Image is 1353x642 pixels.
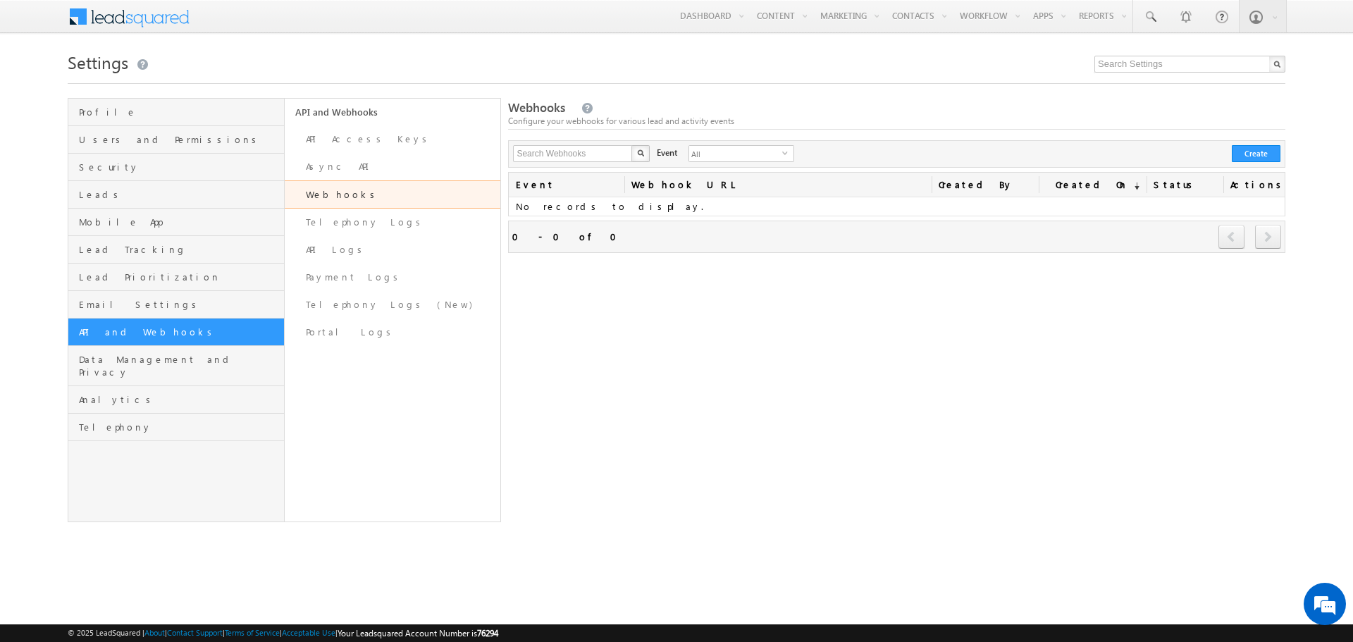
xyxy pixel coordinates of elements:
a: API and Webhooks [68,319,284,346]
a: Data Management and Privacy [68,346,284,386]
a: API Logs [285,236,501,264]
a: Telephony [68,414,284,441]
a: Profile [68,99,284,126]
a: Lead Prioritization [68,264,284,291]
a: Webhook URL [624,173,932,197]
a: API and Webhooks [285,99,501,125]
a: Contact Support [167,628,223,637]
span: Profile [79,106,280,118]
a: Users and Permissions [68,126,284,154]
span: Lead Tracking [79,243,280,256]
input: Search Settings [1094,56,1285,73]
span: Your Leadsquared Account Number is [338,628,498,638]
span: (sorted descending) [1128,180,1139,192]
button: Create [1232,145,1280,162]
span: Data Management and Privacy [79,353,280,378]
a: Mobile App [68,209,284,236]
a: Terms of Service [225,628,280,637]
div: 0 - 0 of 0 [512,228,625,245]
a: About [144,628,165,637]
span: Leads [79,188,280,201]
a: Lead Tracking [68,236,284,264]
span: Mobile App [79,216,280,228]
span: Settings [68,51,128,73]
a: Created On(sorted descending) [1039,173,1147,197]
a: Async API [285,153,501,180]
a: Analytics [68,386,284,414]
div: Configure your webhooks for various lead and activity events [508,115,1285,128]
a: next [1255,226,1281,249]
a: Event [509,173,624,197]
a: prev [1218,226,1245,249]
img: Search [637,149,644,156]
span: Event [657,147,677,159]
span: prev [1218,225,1244,249]
a: Webhooks [285,180,501,209]
a: Status [1147,173,1223,197]
span: Webhooks [508,99,565,116]
span: Actions [1223,173,1285,197]
a: Email Settings [68,291,284,319]
span: next [1255,225,1281,249]
a: Leads [68,181,284,209]
span: API and Webhooks [79,326,280,338]
span: Security [79,161,280,173]
a: Telephony Logs (New) [285,291,501,319]
span: 76294 [477,628,498,638]
span: Lead Prioritization [79,271,280,283]
span: Email Settings [79,298,280,311]
span: Analytics [79,393,280,406]
a: Acceptable Use [282,628,335,637]
a: Portal Logs [285,319,501,346]
span: select [782,149,793,156]
a: Security [68,154,284,181]
a: API Access Keys [285,125,501,153]
a: Telephony Logs [285,209,501,236]
a: Payment Logs [285,264,501,291]
span: Telephony [79,421,280,433]
a: Created By [932,173,1039,197]
span: All [689,146,782,161]
td: No records to display. [509,197,1285,216]
span: Users and Permissions [79,133,280,146]
span: © 2025 LeadSquared | | | | | [68,626,498,640]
